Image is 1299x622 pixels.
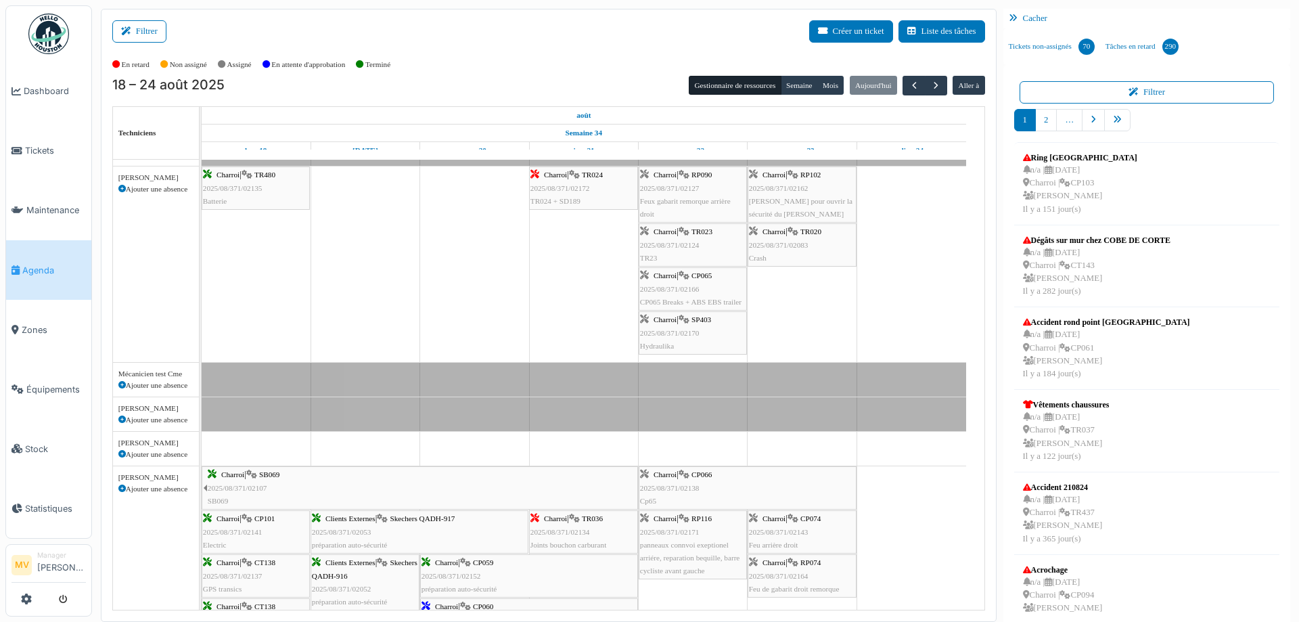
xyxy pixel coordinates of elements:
[640,184,700,192] span: 2025/08/371/02127
[118,129,156,137] span: Techniciens
[640,528,700,536] span: 2025/08/371/02171
[896,142,927,159] a: 24 août 2025
[691,171,712,179] span: RP090
[640,241,700,249] span: 2025/08/371/02124
[1003,9,1291,28] div: Cacher
[654,514,677,523] span: Charroi
[435,558,458,567] span: Charroi
[203,184,263,192] span: 2025/08/371/02135
[312,556,418,608] div: |
[6,419,91,479] a: Stock
[25,502,86,515] span: Statistiques
[800,558,821,567] span: RP074
[640,541,740,575] span: panneaux connvoi exeptionel arriére, reparation bequille, barre cycliste avant gauche
[118,368,193,380] div: Mécanicien test Cme
[203,197,227,205] span: Batterie
[242,142,270,159] a: 18 août 2025
[762,227,785,236] span: Charroi
[6,479,91,538] a: Statistiques
[202,399,242,411] span: Vacances
[573,107,594,124] a: 18 août 2025
[749,225,855,265] div: |
[118,380,193,391] div: Ajouter une absence
[421,572,481,580] span: 2025/08/371/02152
[216,171,240,179] span: Charroi
[1023,316,1190,328] div: Accident rond point [GEOGRAPHIC_DATA]
[1014,109,1036,131] a: 1
[640,468,855,508] div: |
[749,254,767,262] span: Crash
[1100,28,1184,65] a: Tâches en retard
[544,171,567,179] span: Charroi
[26,383,86,396] span: Équipements
[6,181,91,240] a: Maintenance
[640,197,731,218] span: Feux gabarit remorque arrière droit
[28,14,69,54] img: Badge_color-CXgf-gQk.svg
[1078,39,1095,55] div: 70
[530,169,637,208] div: |
[12,555,32,575] li: MV
[749,572,808,580] span: 2025/08/371/02164
[118,449,193,460] div: Ajouter une absence
[654,470,677,479] span: Charroi
[312,512,527,552] div: |
[749,585,840,593] span: Feu de gabarit droit remorque
[1003,28,1100,65] a: Tickets non-assignés
[678,142,708,159] a: 22 août 2025
[37,550,86,560] div: Manager
[654,271,677,280] span: Charroi
[544,514,567,523] span: Charroi
[26,204,86,217] span: Maintenance
[640,512,746,577] div: |
[800,171,821,179] span: RP102
[749,556,855,596] div: |
[640,169,746,221] div: |
[271,59,345,70] label: En attente d'approbation
[749,512,855,552] div: |
[691,514,712,523] span: RP116
[689,76,781,95] button: Gestionnaire de ressources
[170,59,207,70] label: Non assigné
[112,20,166,43] button: Filtrer
[1023,399,1110,411] div: Vêtements chaussures
[749,241,808,249] span: 2025/08/371/02083
[530,197,580,205] span: TR024 + SD189
[24,85,86,97] span: Dashboard
[216,514,240,523] span: Charroi
[925,76,947,95] button: Suivant
[25,144,86,157] span: Tickets
[762,558,785,567] span: Charroi
[1020,81,1275,104] button: Filtrer
[203,541,227,549] span: Electric
[22,264,86,277] span: Agenda
[6,121,91,181] a: Tickets
[203,572,263,580] span: 2025/08/371/02137
[1056,109,1082,131] a: …
[22,324,86,336] span: Zones
[640,313,746,353] div: |
[459,142,490,159] a: 20 août 2025
[749,541,798,549] span: Feu arrière droit
[1020,313,1193,384] a: Accident rond point [GEOGRAPHIC_DATA] n/a |[DATE] Charroi |CP061 [PERSON_NAME]Il y a 184 jour(s)
[850,76,897,95] button: Aujourd'hui
[1023,328,1190,380] div: n/a | [DATE] Charroi | CP061 [PERSON_NAME] Il y a 184 jour(s)
[6,240,91,300] a: Agenda
[254,602,275,610] span: CT138
[112,77,225,93] h2: 18 – 24 août 2025
[749,184,808,192] span: 2025/08/371/02162
[570,142,598,159] a: 21 août 2025
[227,59,252,70] label: Assigné
[473,558,493,567] span: CP059
[1023,164,1137,216] div: n/a | [DATE] Charroi | CP103 [PERSON_NAME] Il y a 151 jour(s)
[25,443,86,456] span: Stock
[37,550,86,579] li: [PERSON_NAME]
[203,512,309,552] div: |
[809,20,893,43] button: Créer un ticket
[203,528,263,536] span: 2025/08/371/02141
[122,59,150,70] label: En retard
[203,169,309,208] div: |
[118,437,193,449] div: [PERSON_NAME]
[640,269,746,309] div: |
[1023,564,1103,576] div: Acrochage
[118,414,193,426] div: Ajouter une absence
